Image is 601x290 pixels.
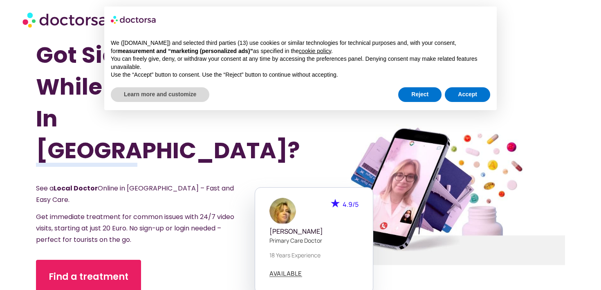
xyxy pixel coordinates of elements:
[36,39,261,166] h1: Got Sick While Traveling In [GEOGRAPHIC_DATA]?
[269,228,359,235] h5: [PERSON_NAME]
[111,71,490,79] p: Use the “Accept” button to consent. Use the “Reject” button to continue without accepting.
[343,200,359,209] span: 4.9/5
[36,212,234,244] span: Get immediate treatment for common issues with 24/7 video visits, starting at just 20 Euro. No si...
[36,184,234,204] span: See a Online in [GEOGRAPHIC_DATA] – Fast and Easy Care.
[49,270,128,283] span: Find a treatment
[269,251,359,259] p: 18 years experience
[54,184,98,193] strong: Local Doctor
[398,87,442,102] button: Reject
[299,48,331,54] a: cookie policy
[269,270,302,277] a: AVAILABLE
[111,87,209,102] button: Learn more and customize
[445,87,490,102] button: Accept
[111,13,157,26] img: logo
[269,236,359,245] p: Primary care doctor
[117,48,253,54] strong: measurement and “marketing (personalized ads)”
[111,55,490,71] p: You can freely give, deny, or withdraw your consent at any time by accessing the preferences pane...
[111,39,490,55] p: We ([DOMAIN_NAME]) and selected third parties (13) use cookies or similar technologies for techni...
